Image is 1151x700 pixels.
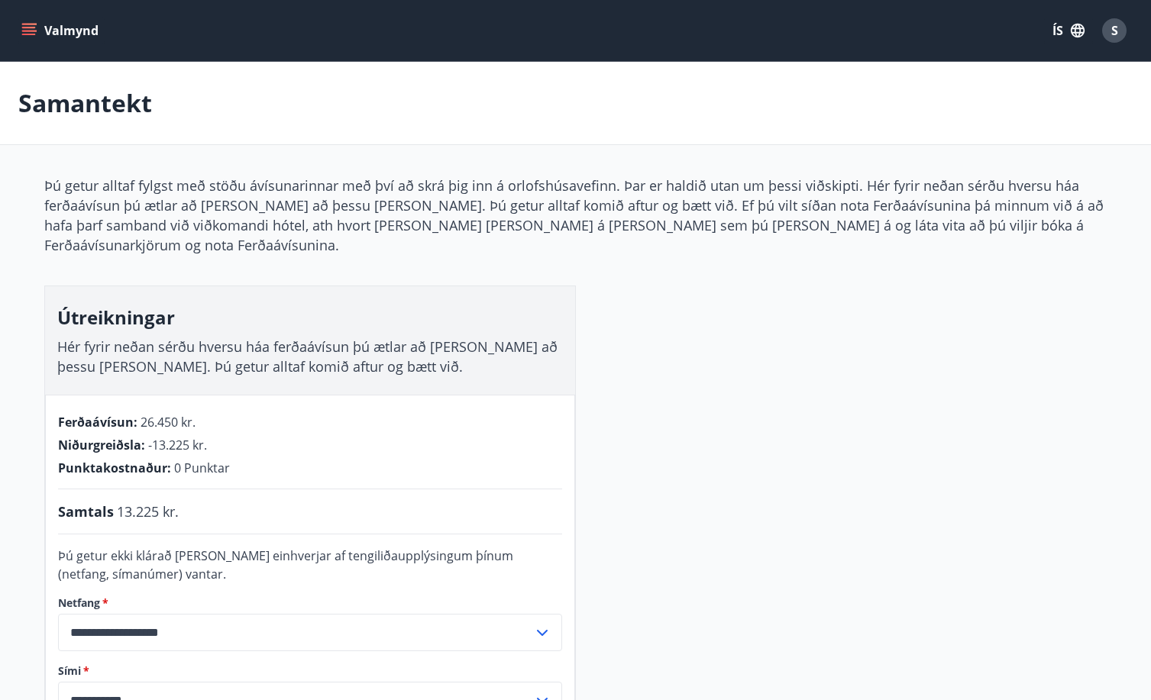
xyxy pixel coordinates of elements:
p: Þú getur alltaf fylgst með stöðu ávísunarinnar með því að skrá þig inn á orlofshúsavefinn. Þar er... [44,176,1107,255]
p: Samantekt [18,86,152,120]
span: 26.450 kr. [141,414,196,431]
span: Hér fyrir neðan sérðu hversu háa ferðaávísun þú ætlar að [PERSON_NAME] að þessu [PERSON_NAME]. Þú... [57,337,558,376]
span: Þú getur ekki klárað [PERSON_NAME] einhverjar af tengiliðaupplýsingum þínum (netfang, símanúmer) ... [58,547,513,582]
span: Ferðaávísun : [58,414,137,431]
span: Punktakostnaður : [58,460,171,476]
button: S [1096,12,1133,49]
span: 13.225 kr. [117,502,179,521]
span: 0 Punktar [174,460,230,476]
span: S [1111,22,1118,39]
span: Samtals [58,502,114,521]
button: menu [18,17,105,44]
span: -13.225 kr. [148,437,207,453]
button: ÍS [1044,17,1093,44]
span: Niðurgreiðsla : [58,437,145,453]
label: Sími [58,663,562,679]
label: Netfang [58,595,562,611]
h3: Útreikningar [57,305,563,331]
